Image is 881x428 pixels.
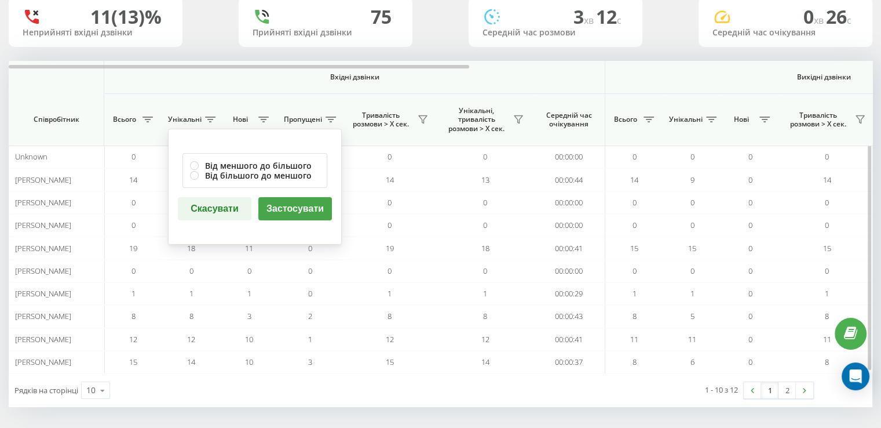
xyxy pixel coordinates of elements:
[23,28,169,38] div: Неприйняті вхідні дзвінки
[533,237,605,259] td: 00:00:41
[19,115,94,124] span: Співробітник
[748,288,752,299] span: 0
[483,311,487,321] span: 8
[247,311,251,321] span: 3
[308,266,312,276] span: 0
[253,28,399,38] div: Прийняті вхідні дзвінки
[15,197,71,208] span: [PERSON_NAME]
[633,266,637,276] span: 0
[482,28,628,38] div: Середній час розмови
[189,311,193,321] span: 8
[690,311,694,321] span: 5
[190,171,320,180] label: Від більшого до меншого
[748,220,752,230] span: 0
[483,266,487,276] span: 0
[388,266,392,276] span: 0
[633,311,637,321] span: 8
[584,14,596,27] span: хв
[178,197,251,220] button: Скасувати
[15,220,71,230] span: [PERSON_NAME]
[481,357,489,367] span: 14
[388,311,392,321] span: 8
[90,6,162,28] div: 11 (13)%
[690,220,694,230] span: 0
[129,334,137,344] span: 12
[823,334,831,344] span: 11
[226,115,255,124] span: Нові
[826,4,851,29] span: 26
[14,385,78,396] span: Рядків на сторінці
[371,6,392,28] div: 75
[189,288,193,299] span: 1
[690,288,694,299] span: 1
[483,151,487,162] span: 0
[533,260,605,282] td: 00:00:00
[245,334,253,344] span: 10
[842,362,869,390] div: Open Intercom Messenger
[847,14,851,27] span: c
[86,385,96,396] div: 10
[15,357,71,367] span: [PERSON_NAME]
[533,351,605,373] td: 00:00:37
[785,111,851,129] span: Тривалість розмови > Х сек.
[348,111,414,129] span: Тривалість розмови > Х сек.
[690,266,694,276] span: 0
[15,334,71,344] span: [PERSON_NAME]
[308,334,312,344] span: 1
[15,151,47,162] span: Unknown
[748,357,752,367] span: 0
[443,106,510,133] span: Унікальні, тривалість розмови > Х сек.
[388,197,392,208] span: 0
[308,311,312,321] span: 2
[748,197,752,208] span: 0
[533,305,605,328] td: 00:00:43
[705,384,738,396] div: 1 - 10 з 12
[825,151,829,162] span: 0
[284,115,322,124] span: Пропущені
[308,357,312,367] span: 3
[825,288,829,299] span: 1
[189,266,193,276] span: 0
[690,175,694,185] span: 9
[712,28,858,38] div: Середній час очікування
[245,357,253,367] span: 10
[481,334,489,344] span: 12
[131,151,136,162] span: 0
[803,4,826,29] span: 0
[483,220,487,230] span: 0
[386,175,394,185] span: 14
[131,197,136,208] span: 0
[825,266,829,276] span: 0
[633,357,637,367] span: 8
[630,243,638,253] span: 15
[533,214,605,237] td: 00:00:00
[388,151,392,162] span: 0
[688,334,696,344] span: 11
[258,197,332,220] button: Застосувати
[633,220,637,230] span: 0
[15,266,71,276] span: [PERSON_NAME]
[825,311,829,321] span: 8
[134,72,575,82] span: Вхідні дзвінки
[825,357,829,367] span: 8
[748,311,752,321] span: 0
[15,175,71,185] span: [PERSON_NAME]
[131,288,136,299] span: 1
[633,197,637,208] span: 0
[247,266,251,276] span: 0
[825,197,829,208] span: 0
[690,151,694,162] span: 0
[823,243,831,253] span: 15
[533,282,605,305] td: 00:00:29
[386,334,394,344] span: 12
[388,288,392,299] span: 1
[386,357,394,367] span: 15
[748,243,752,253] span: 0
[533,168,605,191] td: 00:00:44
[15,311,71,321] span: [PERSON_NAME]
[617,14,622,27] span: c
[748,151,752,162] span: 0
[129,243,137,253] span: 19
[688,243,696,253] span: 15
[533,328,605,351] td: 00:00:41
